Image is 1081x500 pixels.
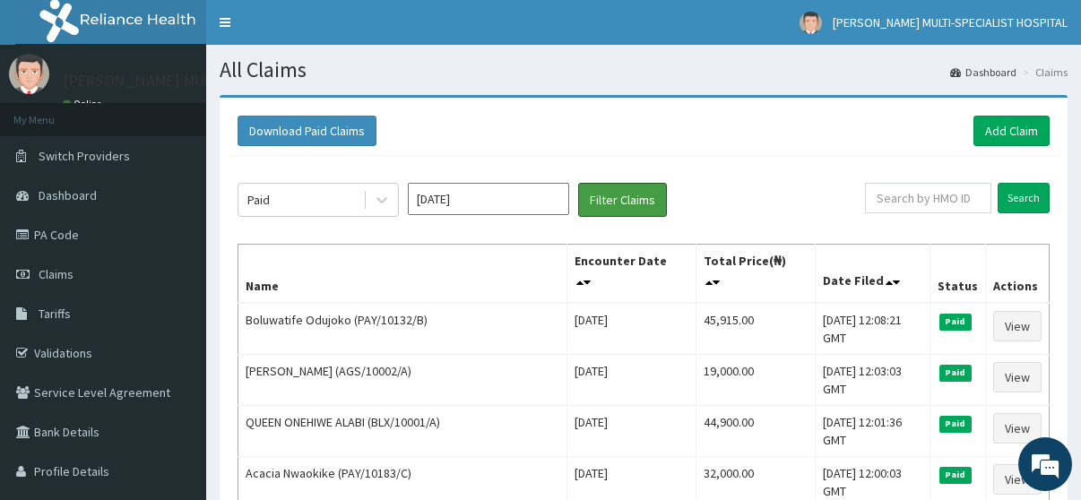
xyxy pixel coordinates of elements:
[39,148,130,164] span: Switch Providers
[238,406,567,457] td: QUEEN ONEHIWE ALABI (BLX/10001/A)
[1018,65,1068,80] li: Claims
[993,413,1042,444] a: View
[696,245,816,304] th: Total Price(₦)
[39,306,71,322] span: Tariffs
[63,73,384,89] p: [PERSON_NAME] MULTI-SPECIALIST HOSPITAL
[104,141,247,322] span: We're online!
[238,245,567,304] th: Name
[985,245,1049,304] th: Actions
[993,362,1042,392] a: View
[973,116,1050,146] a: Add Claim
[63,98,106,110] a: Online
[816,303,930,355] td: [DATE] 12:08:21 GMT
[696,303,816,355] td: 45,915.00
[220,58,1068,82] h1: All Claims
[238,303,567,355] td: Boluwatife Odujoko (PAY/10132/B)
[939,365,972,381] span: Paid
[816,355,930,406] td: [DATE] 12:03:03 GMT
[566,355,696,406] td: [DATE]
[696,355,816,406] td: 19,000.00
[33,90,73,134] img: d_794563401_company_1708531726252_794563401
[998,183,1050,213] input: Search
[950,65,1016,80] a: Dashboard
[993,464,1042,495] a: View
[566,303,696,355] td: [DATE]
[238,116,376,146] button: Download Paid Claims
[833,14,1068,30] span: [PERSON_NAME] MULTI-SPECIALIST HOSPITAL
[930,245,985,304] th: Status
[578,183,667,217] button: Filter Claims
[566,245,696,304] th: Encounter Date
[408,183,569,215] input: Select Month and Year
[93,100,301,124] div: Chat with us now
[939,416,972,432] span: Paid
[566,406,696,457] td: [DATE]
[939,467,972,483] span: Paid
[816,406,930,457] td: [DATE] 12:01:36 GMT
[865,183,991,213] input: Search by HMO ID
[39,266,74,282] span: Claims
[238,355,567,406] td: [PERSON_NAME] (AGS/10002/A)
[9,320,342,383] textarea: Type your message and hit 'Enter'
[993,311,1042,341] a: View
[696,406,816,457] td: 44,900.00
[9,54,49,94] img: User Image
[294,9,337,52] div: Minimize live chat window
[247,191,270,209] div: Paid
[800,12,822,34] img: User Image
[816,245,930,304] th: Date Filed
[939,314,972,330] span: Paid
[39,187,97,203] span: Dashboard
